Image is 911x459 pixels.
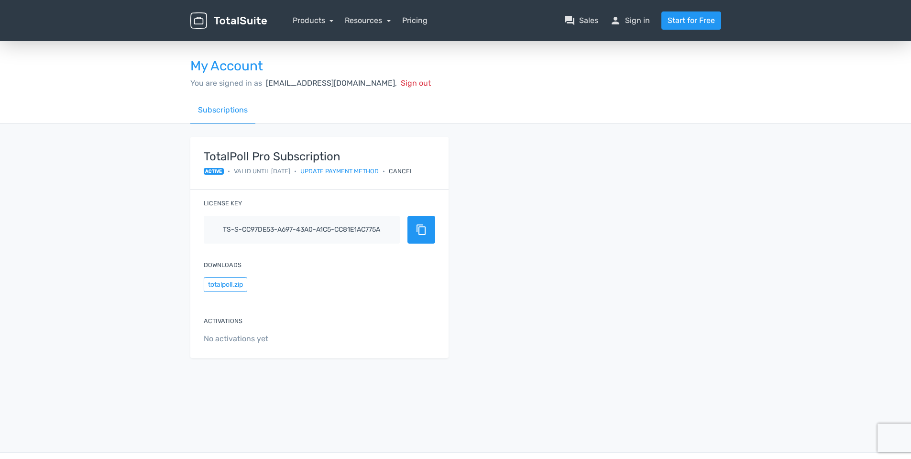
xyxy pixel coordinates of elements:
[204,199,242,208] label: License key
[204,316,242,325] label: Activations
[190,97,255,124] a: Subscriptions
[234,167,290,176] span: Valid until [DATE]
[389,167,413,176] div: Cancel
[661,11,721,30] a: Start for Free
[407,216,435,244] button: content_copy
[402,15,428,26] a: Pricing
[401,78,431,88] span: Sign out
[204,333,435,345] span: No activations yet
[190,59,721,74] h3: My Account
[266,78,397,88] span: [EMAIL_ADDRESS][DOMAIN_NAME],
[300,167,379,176] a: Update payment method
[204,150,414,163] strong: TotalPoll Pro Subscription
[416,224,427,235] span: content_copy
[204,168,224,175] span: active
[564,15,598,26] a: question_answerSales
[564,15,575,26] span: question_answer
[294,167,296,176] span: •
[383,167,385,176] span: •
[204,277,247,292] button: totalpoll.zip
[204,260,241,269] label: Downloads
[293,16,334,25] a: Products
[190,12,267,29] img: TotalSuite for WordPress
[610,15,650,26] a: personSign in
[610,15,621,26] span: person
[190,78,262,88] span: You are signed in as
[228,167,230,176] span: •
[345,16,391,25] a: Resources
